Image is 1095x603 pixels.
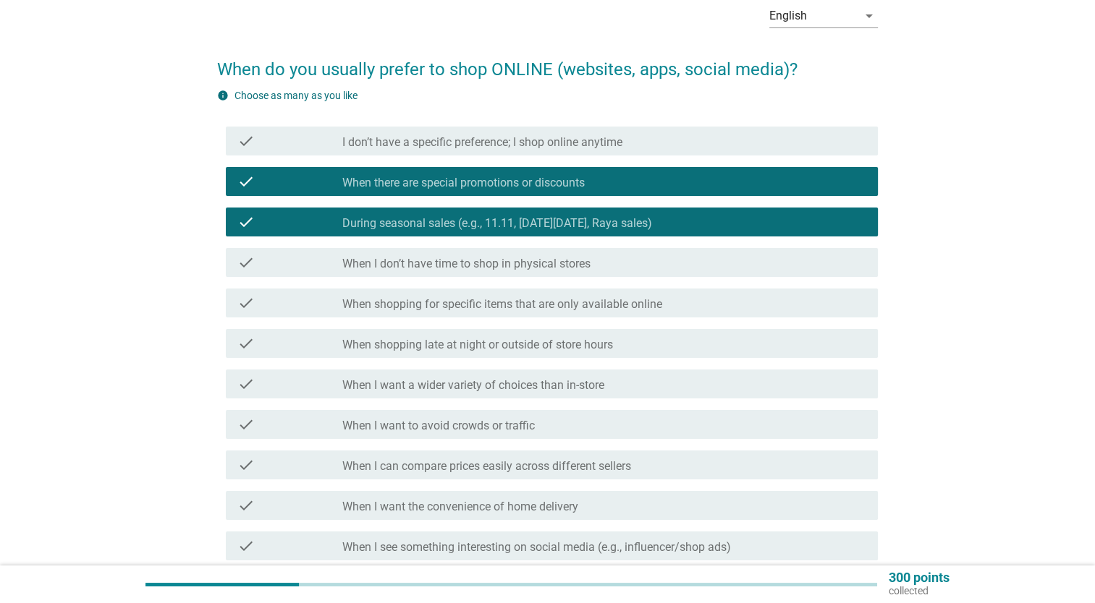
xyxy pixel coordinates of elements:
[237,497,255,514] i: check
[342,216,652,231] label: During seasonal sales (e.g., 11.11, [DATE][DATE], Raya sales)
[889,571,950,584] p: 300 points
[237,537,255,555] i: check
[237,375,255,393] i: check
[237,254,255,271] i: check
[237,132,255,150] i: check
[342,419,535,433] label: When I want to avoid crowds or traffic
[342,378,604,393] label: When I want a wider variety of choices than in-store
[237,416,255,433] i: check
[342,176,585,190] label: When there are special promotions or discounts
[237,213,255,231] i: check
[217,42,878,82] h2: When do you usually prefer to shop ONLINE (websites, apps, social media)?
[342,257,591,271] label: When I don’t have time to shop in physical stores
[889,584,950,597] p: collected
[769,9,807,22] div: English
[237,294,255,312] i: check
[237,456,255,474] i: check
[342,500,578,514] label: When I want the convenience of home delivery
[237,173,255,190] i: check
[342,338,613,352] label: When shopping late at night or outside of store hours
[342,135,622,150] label: I don’t have a specific preference; I shop online anytime
[861,7,878,25] i: arrow_drop_down
[217,90,229,101] i: info
[237,335,255,352] i: check
[342,459,631,474] label: When I can compare prices easily across different sellers
[342,540,731,555] label: When I see something interesting on social media (e.g., influencer/shop ads)
[234,90,358,101] label: Choose as many as you like
[342,297,662,312] label: When shopping for specific items that are only available online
